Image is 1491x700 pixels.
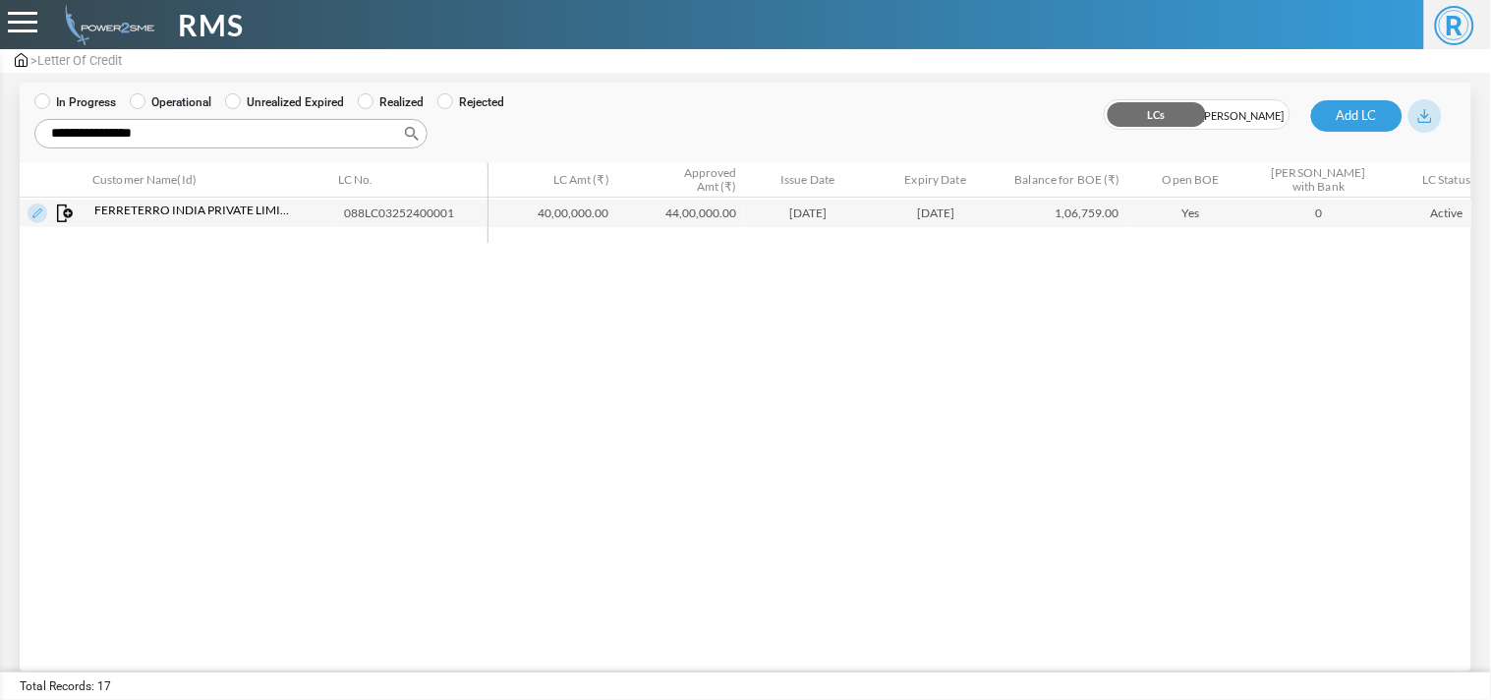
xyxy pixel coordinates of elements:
[1000,163,1127,198] th: Balance for BOE (₹): activate to sort column ascending
[744,163,872,198] th: Issue Date: activate to sort column ascending
[616,163,744,198] th: Approved Amt (₹) : activate to sort column ascending
[28,204,47,223] img: Edit LC
[1435,6,1474,45] span: R
[130,93,211,111] label: Operational
[1127,163,1255,198] th: Open BOE: activate to sort column ascending
[872,199,1000,227] td: [DATE]
[336,199,496,227] td: 088LC03252400001
[20,677,111,695] span: Total Records: 17
[225,93,344,111] label: Unrealized Expired
[616,199,744,227] td: 44,00,000.00
[37,53,122,68] span: Letter Of Credit
[1255,199,1383,227] td: 0
[20,163,86,198] th: &nbsp;: activate to sort column descending
[1418,109,1432,123] img: download_blue.svg
[488,163,616,198] th: LC Amt (₹): activate to sort column ascending
[57,5,154,45] img: admin
[34,93,116,111] label: In Progress
[1255,163,1383,198] th: BOEs with Bank: activate to sort column ascending
[1311,100,1403,132] button: Add LC
[94,202,291,219] span: Ferreterro India Private Limited (ACC0005516)
[86,163,331,198] th: Customer Name(Id): activate to sort column ascending
[331,163,488,198] th: LC No.: activate to sort column ascending
[872,163,1000,198] th: Expiry Date: activate to sort column ascending
[34,119,428,148] input: Search:
[1000,199,1127,227] td: 1,06,759.00
[179,3,245,47] span: RMS
[57,204,75,222] img: Map Invoice
[358,93,424,111] label: Realized
[1127,199,1255,227] td: Yes
[15,53,28,67] img: admin
[1105,100,1197,131] span: LCs
[744,199,872,227] td: [DATE]
[488,199,616,227] td: 40,00,000.00
[1197,100,1290,131] span: [PERSON_NAME]
[437,93,504,111] label: Rejected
